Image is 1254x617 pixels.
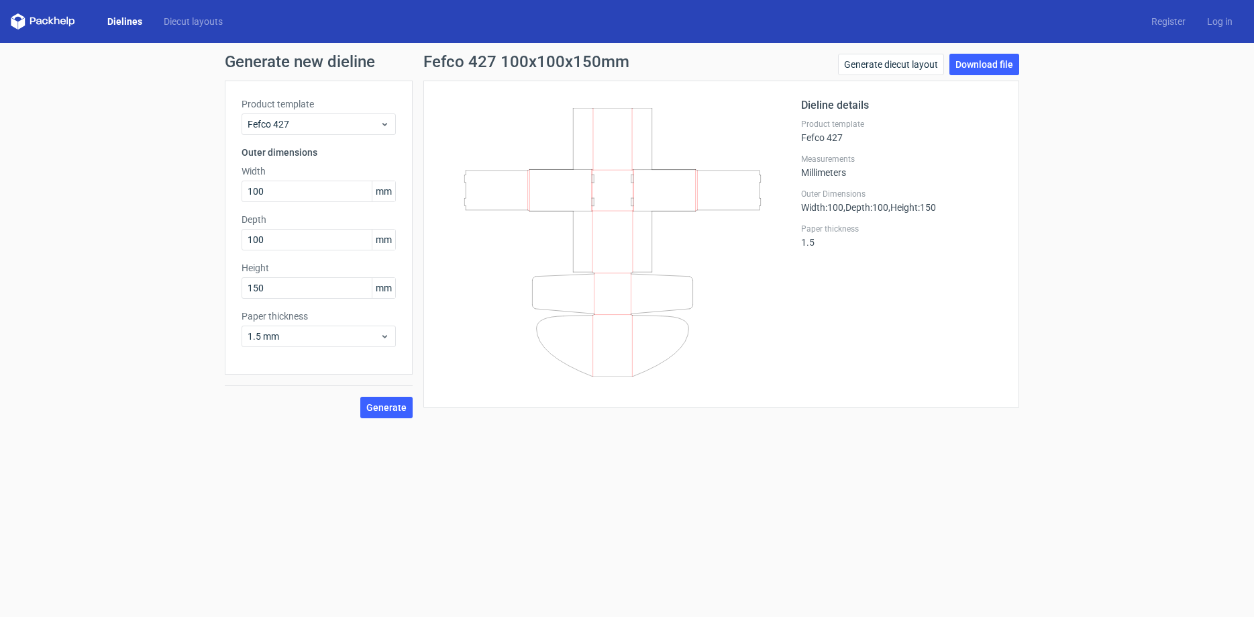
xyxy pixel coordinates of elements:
h3: Outer dimensions [242,146,396,159]
span: 1.5 mm [248,330,380,343]
label: Width [242,164,396,178]
span: Width : 100 [801,202,843,213]
label: Depth [242,213,396,226]
a: Generate diecut layout [838,54,944,75]
div: 1.5 [801,224,1002,248]
label: Paper thickness [242,310,396,323]
span: , Height : 150 [888,202,936,213]
label: Height [242,261,396,275]
button: Generate [360,397,413,418]
div: Millimeters [801,154,1002,178]
span: , Depth : 100 [843,202,888,213]
label: Outer Dimensions [801,189,1002,199]
a: Log in [1196,15,1243,28]
a: Register [1141,15,1196,28]
a: Diecut layouts [153,15,233,28]
label: Product template [801,119,1002,130]
div: Fefco 427 [801,119,1002,143]
span: Fefco 427 [248,117,380,131]
label: Product template [242,97,396,111]
label: Paper thickness [801,224,1002,234]
h1: Fefco 427 100x100x150mm [423,54,629,70]
span: mm [372,181,395,201]
label: Measurements [801,154,1002,164]
a: Dielines [97,15,153,28]
a: Download file [949,54,1019,75]
span: mm [372,278,395,298]
span: mm [372,230,395,250]
h2: Dieline details [801,97,1002,113]
h1: Generate new dieline [225,54,1030,70]
span: Generate [366,403,407,412]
